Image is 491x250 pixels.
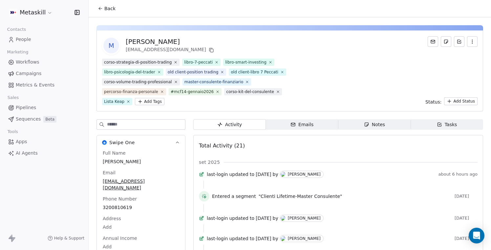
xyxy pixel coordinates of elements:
[16,36,31,43] span: People
[5,127,21,137] span: Tools
[101,169,117,176] span: Email
[43,116,56,123] span: Beta
[9,9,17,16] img: AVATAR%20METASKILL%20-%20Colori%20Positivo.png
[16,150,38,157] span: AI Agents
[4,25,29,34] span: Contacts
[288,216,321,221] div: [PERSON_NAME]
[5,68,83,79] a: Campaigns
[101,196,138,202] span: Phone Number
[5,114,83,125] a: SequencesBeta
[104,5,116,12] span: Back
[469,228,484,243] div: Open Intercom Messenger
[126,46,215,54] div: [EMAIL_ADDRESS][DOMAIN_NAME]
[103,38,119,53] span: M
[207,215,228,221] span: last-login
[135,98,164,105] button: Add Tags
[5,148,83,159] a: AI Agents
[229,235,254,242] span: updated to
[102,140,107,145] img: Swipe One
[281,172,286,177] img: R
[256,171,271,178] span: [DATE]
[207,171,228,178] span: last-login
[104,99,124,105] div: Lista Keap
[5,34,83,45] a: People
[231,69,278,75] div: old client-libro 7 Peccati
[104,69,155,75] div: libro-psicologia-del-trader
[455,236,478,241] span: [DATE]
[256,215,271,221] span: [DATE]
[103,178,179,191] span: [EMAIL_ADDRESS][DOMAIN_NAME]
[207,235,228,242] span: last-login
[101,150,127,156] span: Full Name
[5,93,22,103] span: Sales
[101,235,139,241] span: Annual Income
[212,193,256,200] span: Entered a segment
[171,89,214,95] div: #mcf14-gennaio2026
[259,193,342,200] span: "Clienti Lifetime-Master Consulente"
[281,216,286,221] img: R
[103,243,179,250] span: Add
[109,139,135,146] span: Swipe One
[16,70,41,77] span: Campaigns
[104,89,158,95] div: percorso-finanza-personale
[103,204,179,211] span: 3200810619
[199,159,220,165] span: set 2025
[94,3,119,14] button: Back
[229,215,254,221] span: updated to
[288,236,321,241] div: [PERSON_NAME]
[5,57,83,67] a: Workflows
[16,59,39,66] span: Workflows
[126,37,215,46] div: [PERSON_NAME]
[20,8,46,17] span: Metaskill
[103,224,179,230] span: Add
[437,121,457,128] div: Tasks
[425,99,441,105] span: Status:
[184,79,244,85] div: master-consulente-finanziario
[16,104,36,111] span: Pipelines
[226,89,274,95] div: corso-kit-del-consulente
[16,116,41,123] span: Sequences
[168,69,219,75] div: old client-position trading
[290,121,313,128] div: Emails
[229,171,254,178] span: updated to
[273,215,278,221] span: by
[104,79,172,85] div: corso-volume-trading-professional
[364,121,385,128] div: Notes
[455,216,478,221] span: [DATE]
[225,59,267,65] div: libro-smart-investing
[48,236,84,241] a: Help & Support
[256,235,271,242] span: [DATE]
[444,97,478,105] button: Add Status
[8,7,54,18] button: Metaskill
[455,194,478,199] span: [DATE]
[5,80,83,90] a: Metrics & Events
[199,143,245,149] span: Total Activity (21)
[104,59,172,65] div: corso-strategia-di-position-trading
[54,236,84,241] span: Help & Support
[5,102,83,113] a: Pipelines
[103,158,179,165] span: [PERSON_NAME]
[16,138,27,145] span: Apps
[273,235,278,242] span: by
[288,172,321,177] div: [PERSON_NAME]
[5,136,83,147] a: Apps
[97,135,185,150] button: Swipe OneSwipe One
[184,59,213,65] div: libro-7-peccati
[438,172,478,177] span: about 6 hours ago
[16,82,54,88] span: Metrics & Events
[273,171,278,178] span: by
[281,236,286,241] img: R
[4,47,31,57] span: Marketing
[101,215,122,222] span: Address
